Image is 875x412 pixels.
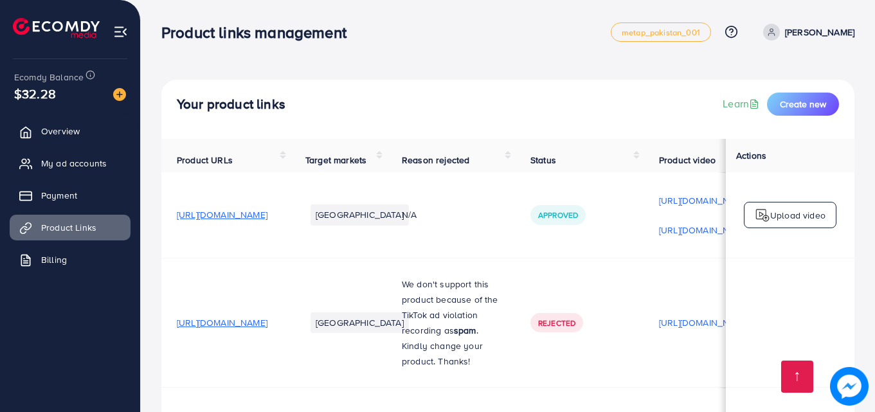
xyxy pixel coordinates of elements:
[767,93,839,116] button: Create new
[41,157,107,170] span: My ad accounts
[41,253,67,266] span: Billing
[538,318,575,328] span: Rejected
[780,98,826,111] span: Create new
[10,183,131,208] a: Payment
[177,208,267,221] span: [URL][DOMAIN_NAME]
[10,247,131,273] a: Billing
[10,118,131,144] a: Overview
[10,215,131,240] a: Product Links
[755,208,770,223] img: logo
[785,24,854,40] p: [PERSON_NAME]
[311,312,409,333] li: [GEOGRAPHIC_DATA]
[758,24,854,40] a: [PERSON_NAME]
[659,193,750,208] p: [URL][DOMAIN_NAME]
[41,125,80,138] span: Overview
[659,222,750,238] p: [URL][DOMAIN_NAME]
[13,18,100,38] img: logo
[830,367,869,406] img: image
[538,210,578,220] span: Approved
[622,28,700,37] span: metap_pakistan_001
[41,221,96,234] span: Product Links
[14,71,84,84] span: Ecomdy Balance
[659,154,716,166] span: Product video
[161,23,357,42] h3: Product links management
[113,88,126,101] img: image
[723,96,762,111] a: Learn
[402,154,469,166] span: Reason rejected
[311,204,409,225] li: [GEOGRAPHIC_DATA]
[659,315,750,330] p: [URL][DOMAIN_NAME]
[177,316,267,329] span: [URL][DOMAIN_NAME]
[305,154,366,166] span: Target markets
[41,189,77,202] span: Payment
[402,208,417,221] span: N/A
[177,154,233,166] span: Product URLs
[454,324,476,337] strong: spam
[402,324,483,368] span: . Kindly change your product. Thanks!
[177,96,285,112] h4: Your product links
[113,24,128,39] img: menu
[10,150,131,176] a: My ad accounts
[611,22,711,42] a: metap_pakistan_001
[530,154,556,166] span: Status
[14,84,56,103] span: $32.28
[402,278,498,337] span: We don't support this product because of the TikTok ad violation recording as
[770,208,825,223] p: Upload video
[736,149,766,162] span: Actions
